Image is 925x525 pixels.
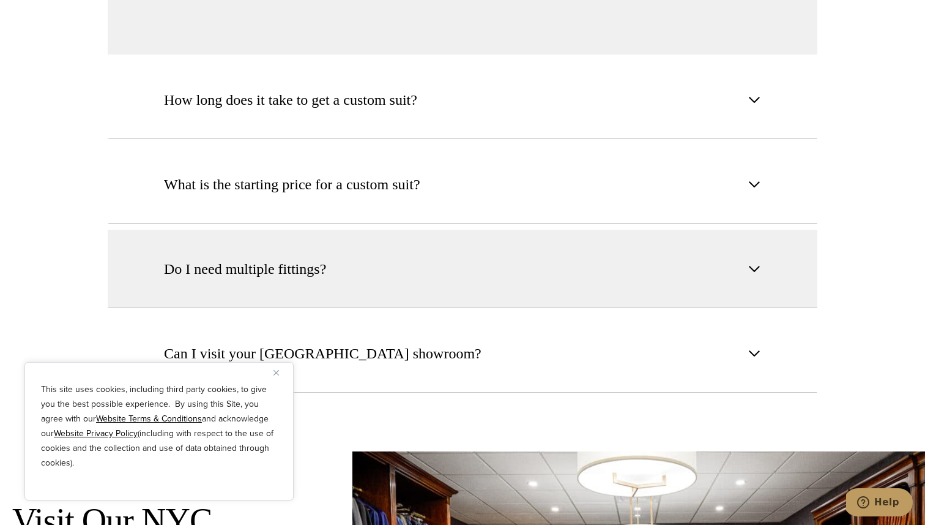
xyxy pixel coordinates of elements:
[164,173,420,195] span: What is the starting price for a custom suit?
[96,412,202,425] a: Website Terms & Conditions
[108,314,817,393] button: Can I visit your [GEOGRAPHIC_DATA] showroom?
[54,427,138,440] a: Website Privacy Policy
[164,258,326,280] span: Do I need multiple fittings?
[273,370,279,376] img: Close
[108,230,817,308] button: Do I need multiple fittings?
[846,488,913,519] iframe: Opens a widget where you can chat to one of our agents
[108,145,817,224] button: What is the starting price for a custom suit?
[164,342,481,364] span: Can I visit your [GEOGRAPHIC_DATA] showroom?
[273,365,288,380] button: Close
[108,61,817,139] button: How long does it take to get a custom suit?
[41,382,277,470] p: This site uses cookies, including third party cookies, to give you the best possible experience. ...
[164,89,417,111] span: How long does it take to get a custom suit?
